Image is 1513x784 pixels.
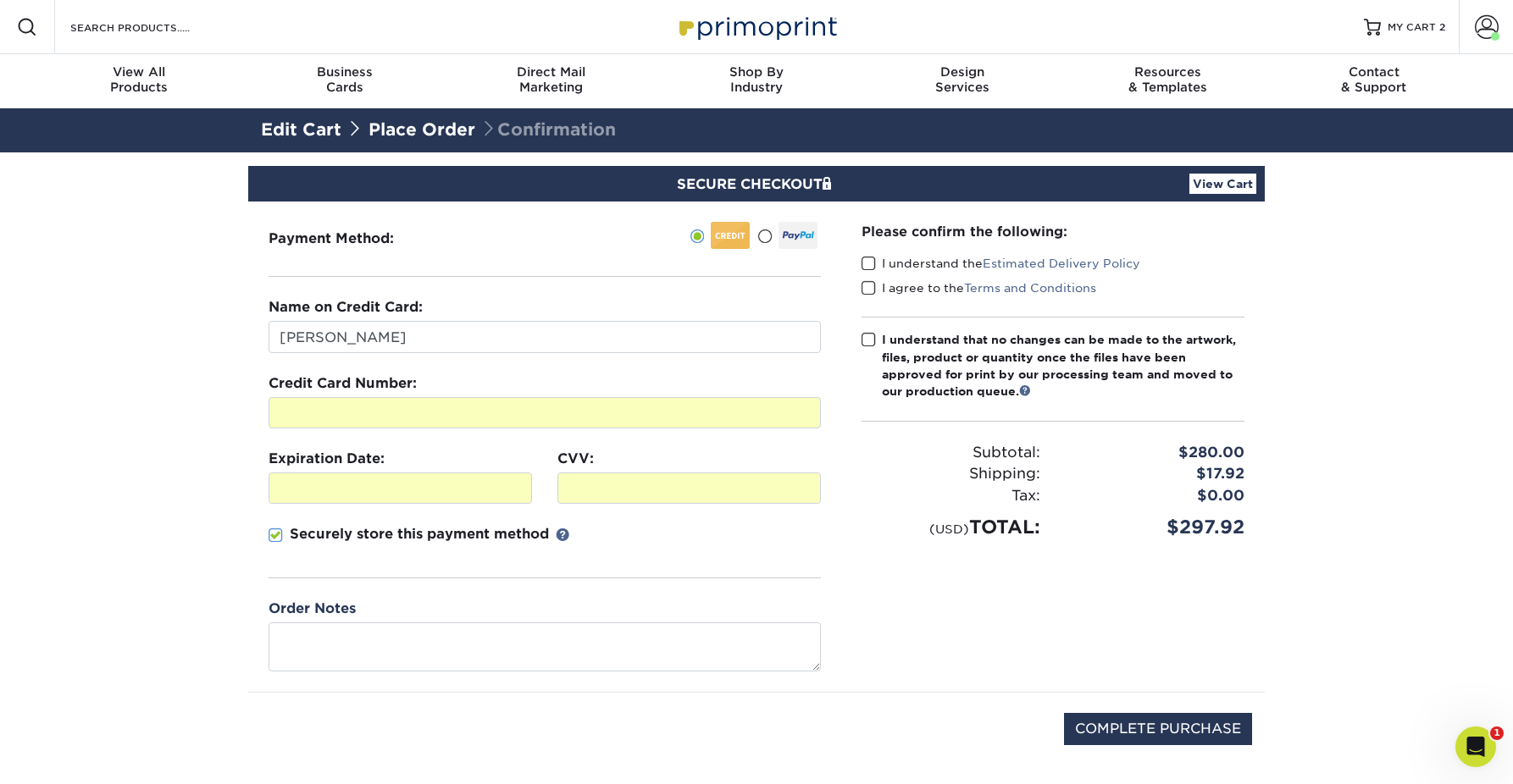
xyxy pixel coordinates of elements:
a: Place Order [369,119,475,140]
a: View AllProducts [36,54,242,108]
img: DigiCert Secured Site Seal [261,713,346,763]
a: View Cart [1189,174,1256,194]
label: CVV: [557,449,594,469]
span: 1 [1490,726,1504,740]
a: Resources& Templates [1065,54,1271,108]
span: View All [36,64,242,80]
span: Shop By [654,64,860,80]
label: Expiration Date: [269,449,385,469]
span: Direct Mail [448,64,654,80]
div: I understand that no changes can be made to the artwork, files, product or quantity once the file... [882,331,1244,400]
label: Name on Credit Card: [269,297,423,317]
div: TOTAL: [849,513,1053,541]
input: First & Last Name [269,321,821,353]
label: I understand the [862,255,1140,272]
div: Please confirm the following: [862,222,1244,241]
p: Securely store this payment method [290,524,549,544]
label: Credit Card Number: [269,373,417,394]
a: Shop ByIndustry [654,54,860,108]
label: I agree to the [862,279,1096,296]
h3: Payment Method: [269,230,435,246]
iframe: To enrich screen reader interactions, please activate Accessibility in Grammarly extension settings [276,405,813,421]
a: Terms and Conditions [964,281,1096,295]
div: Industry [654,64,860,95]
img: Primoprint [672,8,841,45]
iframe: Secure CVC input frame [565,480,813,496]
a: BusinessCards [242,54,448,108]
iframe: Intercom live chat [1455,726,1496,767]
iframe: Secure expiration date input frame [276,480,524,496]
div: $0.00 [1053,485,1257,507]
span: SECURE CHECKOUT [677,176,836,192]
label: Order Notes [269,599,356,619]
div: $17.92 [1053,463,1257,485]
div: $280.00 [1053,442,1257,464]
div: Products [36,64,242,95]
div: Services [859,64,1065,95]
a: DesignServices [859,54,1065,108]
span: Design [859,64,1065,80]
div: $297.92 [1053,513,1257,541]
a: Estimated Delivery Policy [983,257,1140,270]
div: Marketing [448,64,654,95]
a: Direct MailMarketing [448,54,654,108]
span: Confirmation [480,119,616,140]
input: SEARCH PRODUCTS..... [69,17,234,37]
small: (USD) [929,522,969,536]
div: Subtotal: [849,442,1053,464]
input: COMPLETE PURCHASE [1064,713,1252,745]
span: Business [242,64,448,80]
span: Resources [1065,64,1271,80]
div: & Templates [1065,64,1271,95]
div: Tax: [849,485,1053,507]
div: Shipping: [849,463,1053,485]
a: Edit Cart [261,119,341,140]
iframe: Google Customer Reviews [4,732,144,778]
div: Cards [242,64,448,95]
